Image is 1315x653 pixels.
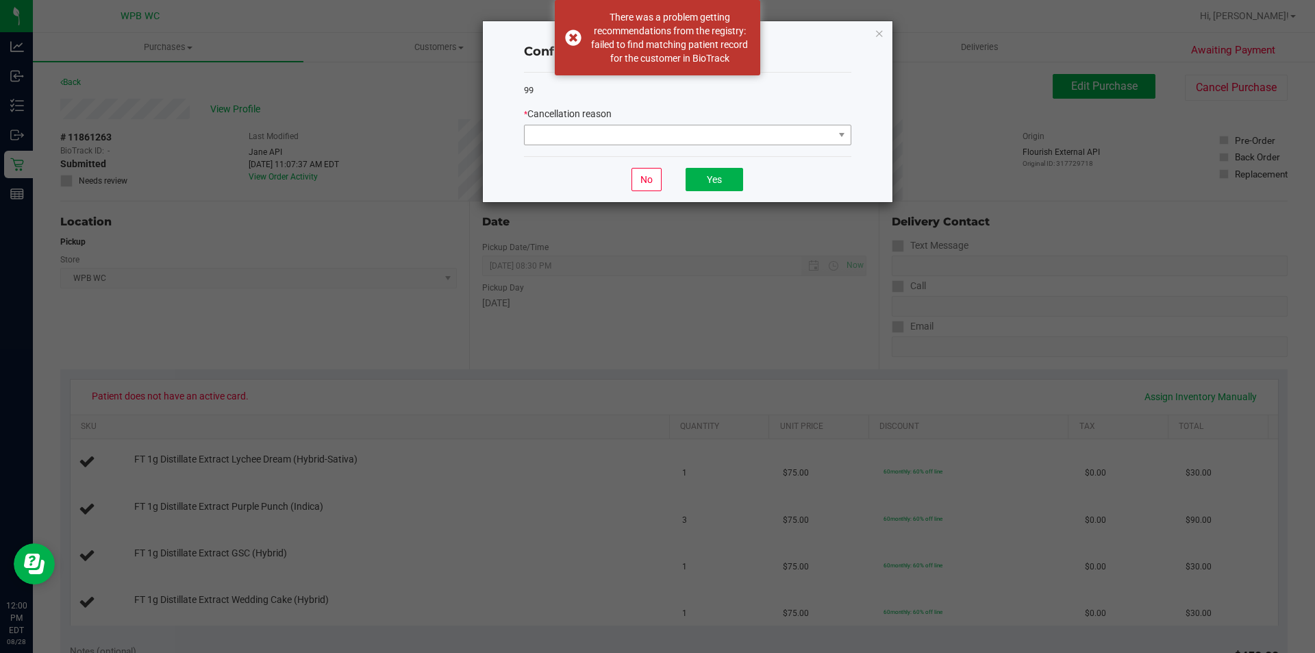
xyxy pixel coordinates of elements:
[524,85,534,95] span: 99
[875,25,884,41] button: Close
[14,543,55,584] iframe: Resource center
[631,168,662,191] button: No
[527,108,612,119] span: Cancellation reason
[524,43,851,61] h4: Confirm order cancellation
[686,168,743,191] button: Yes
[589,10,750,65] div: There was a problem getting recommendations from the registry: failed to find matching patient re...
